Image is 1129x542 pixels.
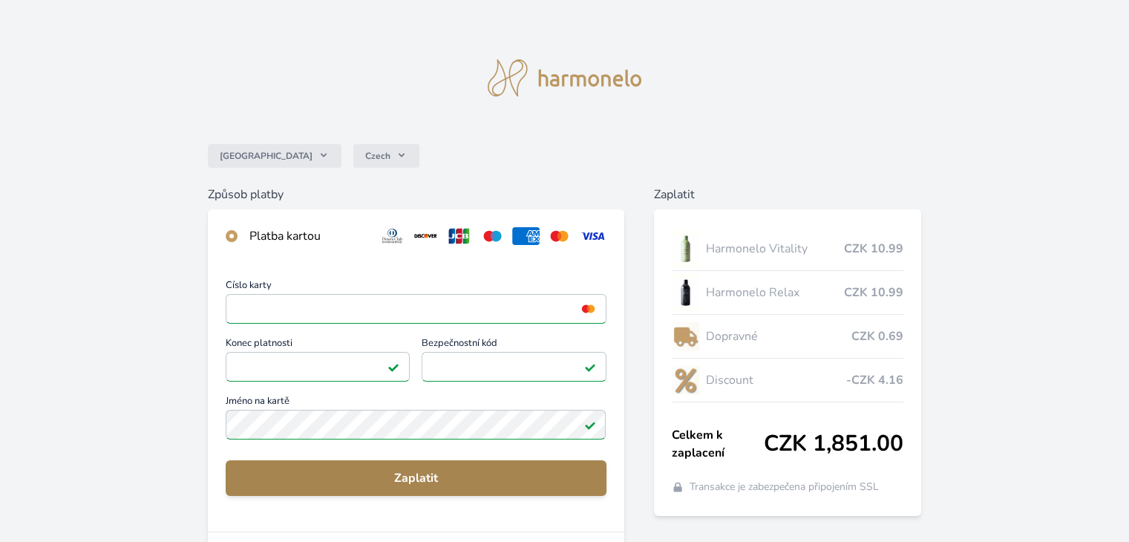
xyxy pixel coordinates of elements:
[226,460,606,496] button: Zaplatit
[844,284,903,301] span: CZK 10.99
[226,339,410,352] span: Konec platnosti
[208,144,341,168] button: [GEOGRAPHIC_DATA]
[422,339,606,352] span: Bezpečnostní kód
[705,240,843,258] span: Harmonelo Vitality
[512,227,540,245] img: amex.svg
[232,298,599,319] iframe: Iframe pro číslo karty
[226,410,606,440] input: Jméno na kartěPlatné pole
[249,227,367,245] div: Platba kartou
[208,186,624,203] h6: Způsob platby
[488,59,642,97] img: logo.svg
[846,371,903,389] span: -CZK 4.16
[226,281,606,294] span: Číslo karty
[844,240,903,258] span: CZK 10.99
[546,227,573,245] img: mc.svg
[479,227,506,245] img: maestro.svg
[428,356,599,377] iframe: Iframe pro bezpečnostní kód
[353,144,419,168] button: Czech
[238,469,594,487] span: Zaplatit
[584,361,596,373] img: Platné pole
[226,396,606,410] span: Jméno na kartě
[672,426,764,462] span: Celkem k zaplacení
[672,362,700,399] img: discount-lo.png
[232,356,403,377] iframe: Iframe pro datum vypršení platnosti
[705,284,843,301] span: Harmonelo Relax
[579,227,606,245] img: visa.svg
[654,186,921,203] h6: Zaplatit
[445,227,473,245] img: jcb.svg
[705,327,851,345] span: Dopravné
[578,302,598,316] img: mc
[690,480,879,494] span: Transakce je zabezpečena připojením SSL
[672,318,700,355] img: delivery-lo.png
[387,361,399,373] img: Platné pole
[365,150,390,162] span: Czech
[851,327,903,345] span: CZK 0.69
[672,274,700,311] img: CLEAN_RELAX_se_stinem_x-lo.jpg
[584,419,596,431] img: Platné pole
[672,230,700,267] img: CLEAN_VITALITY_se_stinem_x-lo.jpg
[379,227,406,245] img: diners.svg
[705,371,845,389] span: Discount
[764,431,903,457] span: CZK 1,851.00
[412,227,439,245] img: discover.svg
[220,150,312,162] span: [GEOGRAPHIC_DATA]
